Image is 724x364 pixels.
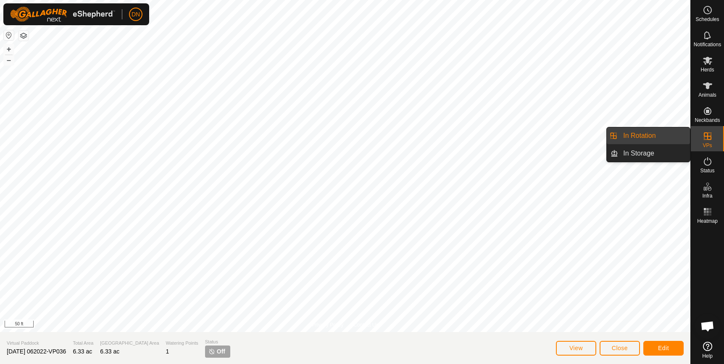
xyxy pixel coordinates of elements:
span: In Rotation [623,131,656,141]
span: Close [612,345,628,351]
button: Reset Map [4,30,14,40]
span: In Storage [623,148,654,158]
a: In Storage [618,145,690,162]
button: Map Layers [18,31,29,41]
span: Heatmap [697,219,718,224]
li: In Storage [607,145,690,162]
span: Infra [702,193,712,198]
span: [GEOGRAPHIC_DATA] Area [100,340,159,347]
span: Edit [658,345,669,351]
span: Help [702,353,713,359]
span: Neckbands [695,118,720,123]
span: DN [132,10,140,19]
img: turn-off [208,348,215,355]
li: In Rotation [607,127,690,144]
div: Open chat [695,314,720,339]
span: 1 [166,348,169,355]
a: Privacy Policy [312,321,343,329]
button: – [4,55,14,65]
span: 6.33 ac [100,348,119,355]
span: Herds [700,67,714,72]
span: Schedules [695,17,719,22]
a: Contact Us [353,321,378,329]
span: VPs [703,143,712,148]
span: View [569,345,583,351]
button: + [4,44,14,54]
img: Gallagher Logo [10,7,115,22]
span: Total Area [73,340,93,347]
span: Animals [698,92,716,98]
span: Watering Points [166,340,198,347]
span: [DATE] 062022-VP036 [7,348,66,355]
button: View [556,341,596,356]
a: In Rotation [618,127,690,144]
span: 6.33 ac [73,348,92,355]
span: Notifications [694,42,721,47]
span: Virtual Paddock [7,340,66,347]
span: Status [700,168,714,173]
span: Off [217,347,225,356]
button: Close [600,341,640,356]
span: Status [205,338,230,346]
button: Edit [643,341,684,356]
a: Help [691,338,724,362]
